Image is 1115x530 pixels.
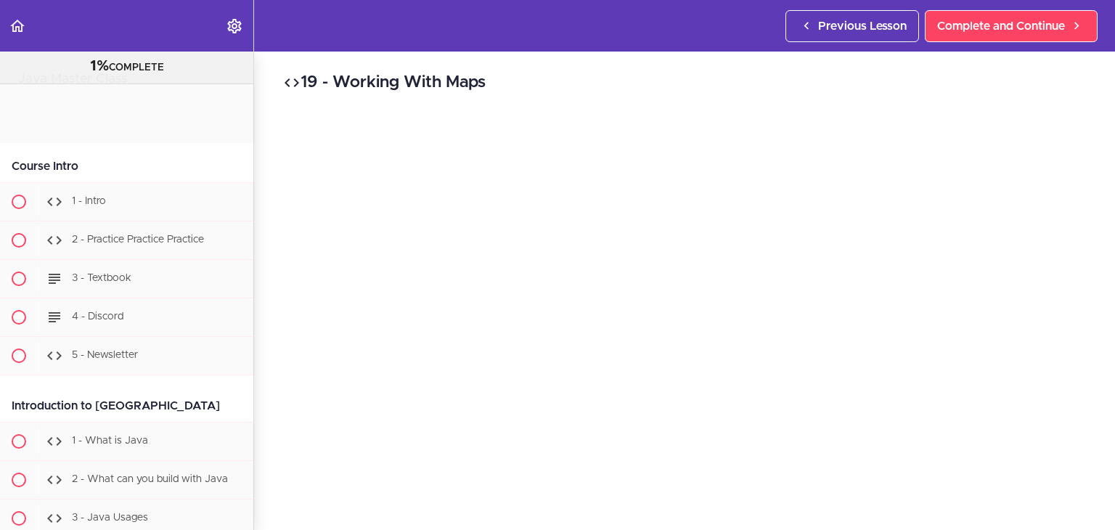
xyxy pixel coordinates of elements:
span: 4 - Discord [72,311,123,322]
span: Complete and Continue [937,17,1065,35]
span: 1 - Intro [72,196,106,206]
span: 5 - Newsletter [72,350,138,360]
span: 3 - Java Usages [72,513,148,523]
h2: 19 - Working With Maps [283,70,1086,95]
svg: Back to course curriculum [9,17,26,35]
iframe: chat widget [839,210,1100,465]
iframe: chat widget [1054,472,1100,515]
a: Previous Lesson [785,10,919,42]
a: Complete and Continue [925,10,1098,42]
span: 2 - Practice Practice Practice [72,235,204,245]
span: 1% [90,59,109,73]
div: COMPLETE [18,57,235,76]
span: 2 - What can you build with Java [72,474,228,484]
span: Previous Lesson [818,17,907,35]
svg: Settings Menu [226,17,243,35]
span: 1 - What is Java [72,436,148,446]
span: 3 - Textbook [72,273,131,283]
